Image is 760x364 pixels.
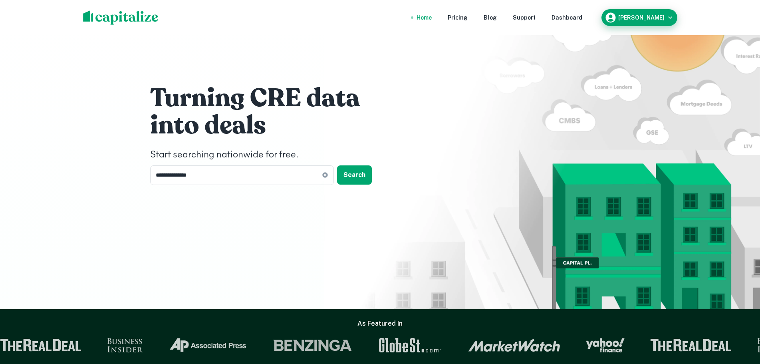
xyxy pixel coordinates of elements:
[720,274,760,313] iframe: Chat Widget
[378,338,443,352] img: GlobeSt
[468,338,560,352] img: Market Watch
[150,82,390,114] h1: Turning CRE data
[552,13,582,22] a: Dashboard
[150,109,390,141] h1: into deals
[618,15,665,20] h6: [PERSON_NAME]
[83,10,159,25] img: capitalize-logo.png
[357,319,403,328] h6: As Featured In
[585,338,624,352] img: Yahoo Finance
[601,9,677,26] button: [PERSON_NAME]
[107,338,143,352] img: Business Insider
[448,13,468,22] a: Pricing
[513,13,536,22] a: Support
[484,13,497,22] a: Blog
[417,13,432,22] a: Home
[337,165,372,185] button: Search
[650,339,732,352] img: The Real Deal
[150,148,390,162] h4: Start searching nationwide for free.
[168,338,247,352] img: Associated Press
[272,338,352,352] img: Benzinga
